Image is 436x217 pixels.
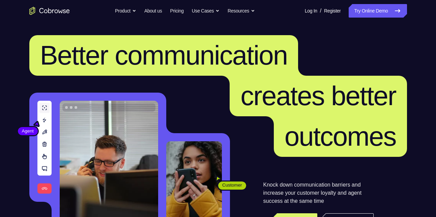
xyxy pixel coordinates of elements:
[115,4,136,18] button: Product
[40,40,288,70] span: Better communication
[305,4,317,18] a: Log In
[144,4,162,18] a: About us
[240,81,396,111] span: creates better
[320,7,321,15] span: /
[349,4,407,18] a: Try Online Demo
[29,7,70,15] a: Go to the home page
[192,4,220,18] button: Use Cases
[170,4,183,18] a: Pricing
[324,4,341,18] a: Register
[263,181,374,205] p: Knock down communication barriers and increase your customer loyalty and agent success at the sam...
[228,4,255,18] button: Resources
[285,121,396,151] span: outcomes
